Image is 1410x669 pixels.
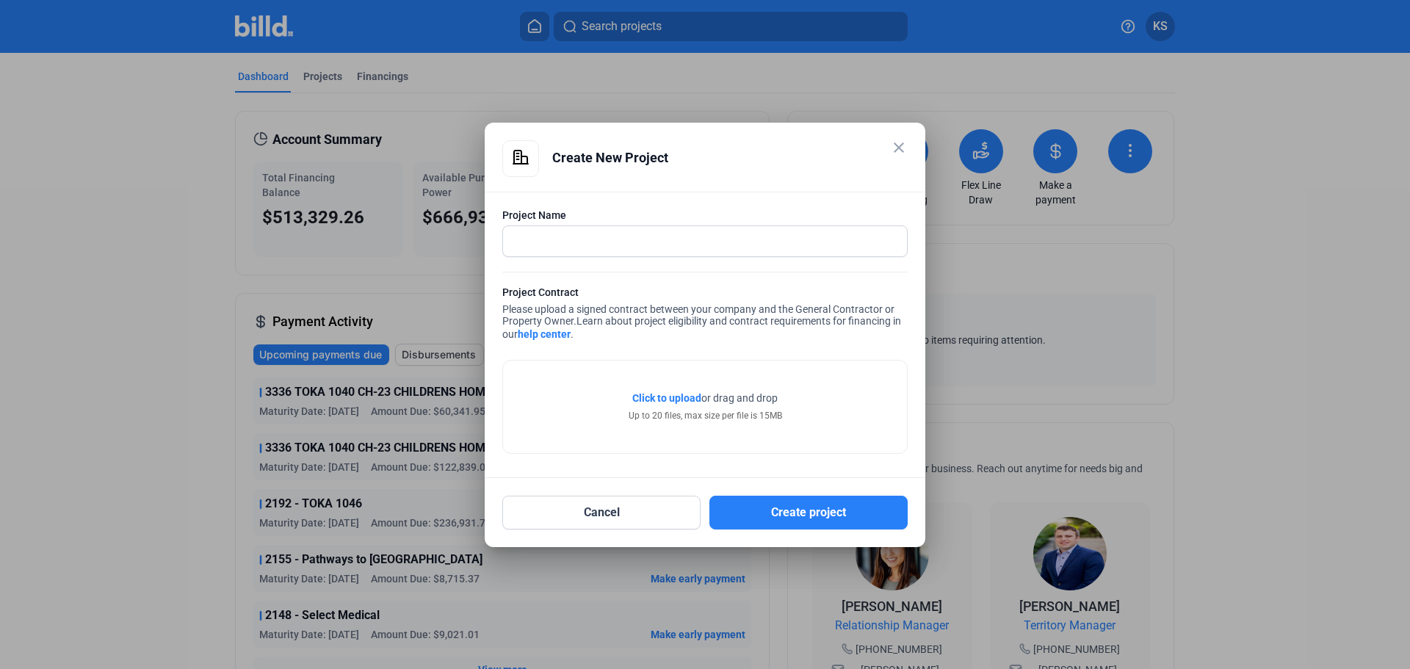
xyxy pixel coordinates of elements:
span: or drag and drop [701,391,778,405]
div: Project Name [502,208,908,223]
mat-icon: close [890,139,908,156]
div: Up to 20 files, max size per file is 15MB [629,409,782,422]
div: Project Contract [502,285,908,303]
span: Click to upload [632,392,701,404]
div: Please upload a signed contract between your company and the General Contractor or Property Owner. [502,285,908,345]
span: Learn about project eligibility and contract requirements for financing in our . [502,315,901,340]
button: Cancel [502,496,701,529]
a: help center [518,328,571,340]
div: Create New Project [552,140,908,176]
button: Create project [709,496,908,529]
